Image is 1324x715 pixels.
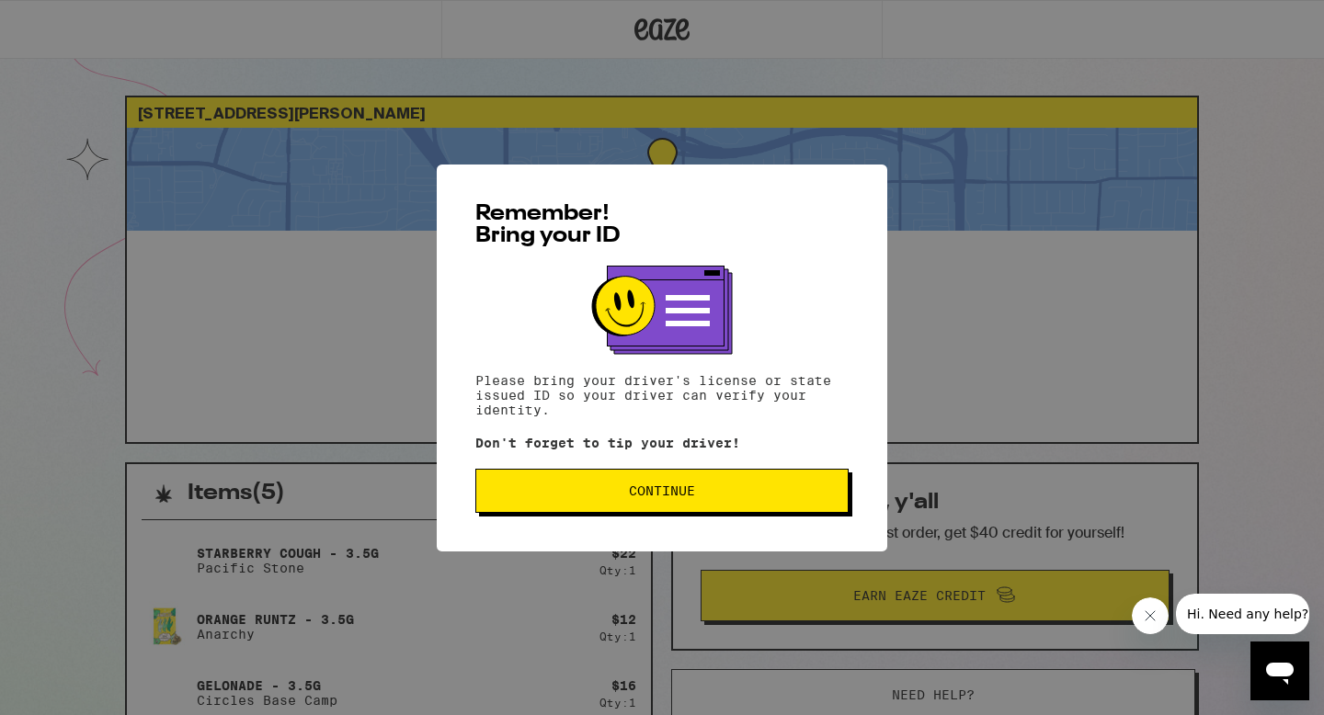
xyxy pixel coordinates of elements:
span: Remember! Bring your ID [475,203,621,247]
span: Continue [629,484,695,497]
iframe: Message from company [1176,594,1309,634]
p: Please bring your driver's license or state issued ID so your driver can verify your identity. [475,373,849,417]
iframe: Button to launch messaging window [1250,641,1309,700]
p: Don't forget to tip your driver! [475,436,849,450]
iframe: Close message [1132,597,1169,634]
button: Continue [475,469,849,513]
